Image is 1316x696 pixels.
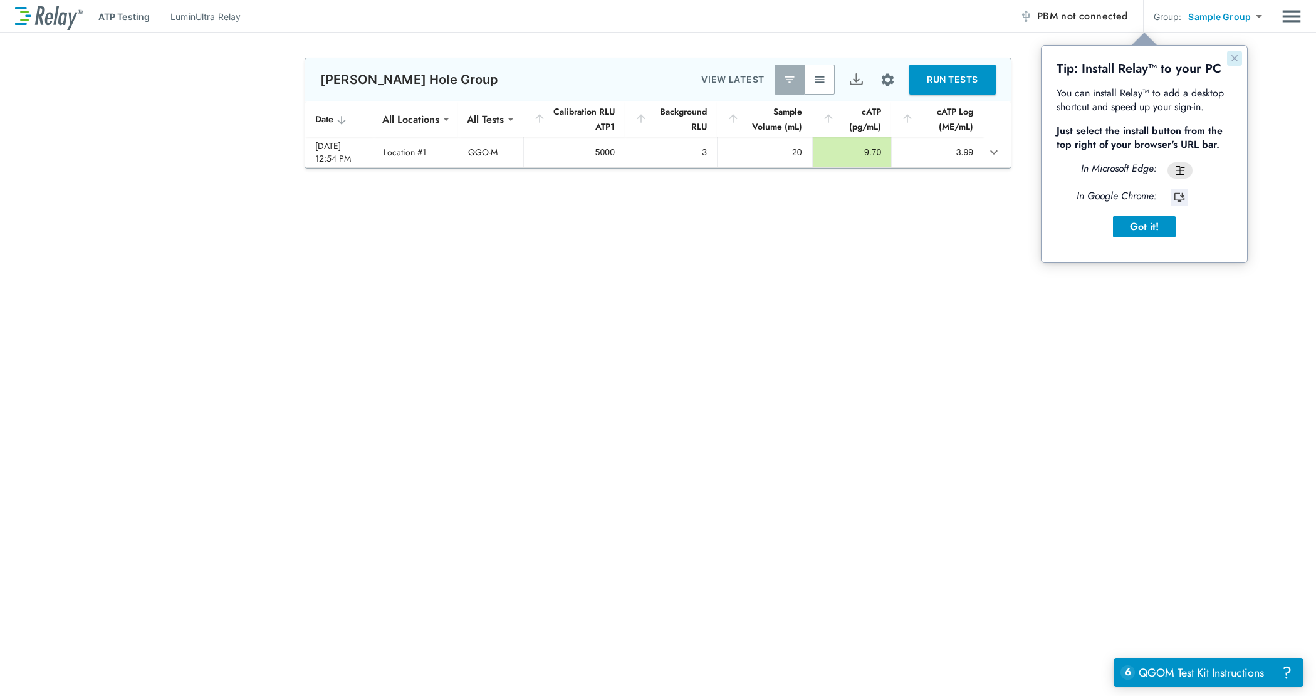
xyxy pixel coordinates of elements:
[813,73,826,86] img: View All
[1015,4,1133,29] button: PBM not connected
[728,146,802,158] div: 20
[373,106,448,132] div: All Locations
[841,65,871,95] button: Export
[15,3,83,30] img: LuminUltra Relay
[1282,4,1301,28] img: Drawer Icon
[701,72,765,87] p: VIEW LATEST
[983,142,1005,163] button: expand row
[635,146,707,158] div: 3
[373,137,458,167] td: Location #1
[458,106,513,132] div: All Tests
[1037,8,1128,25] span: PBM
[534,146,615,158] div: 5000
[849,72,864,88] img: Export Icon
[635,104,707,134] div: Background RLU
[880,72,896,88] img: Settings Icon
[901,104,973,134] div: cATP Log (ME/mL)
[315,140,363,165] div: [DATE] 12:54 PM
[1061,9,1127,23] span: not connected
[871,63,904,96] button: Site setup
[305,101,373,137] th: Date
[98,10,150,23] p: ATP Testing
[305,101,1011,168] table: sticky table
[902,146,973,158] div: 3.99
[1154,10,1182,23] p: Group:
[320,72,499,87] p: [PERSON_NAME] Hole Group
[458,137,523,167] td: QGO-M
[1282,4,1301,28] button: Main menu
[909,65,996,95] button: RUN TESTS
[533,104,615,134] div: Calibration RLU ATP1
[1042,46,1247,262] iframe: tooltip
[822,104,882,134] div: cATP (pg/mL)
[783,73,796,86] img: Latest
[1020,10,1032,23] img: Offline Icon
[170,10,241,23] p: LuminUltra Relay
[1114,658,1303,687] iframe: Resource center
[823,146,882,158] div: 9.70
[727,104,802,134] div: Sample Volume (mL)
